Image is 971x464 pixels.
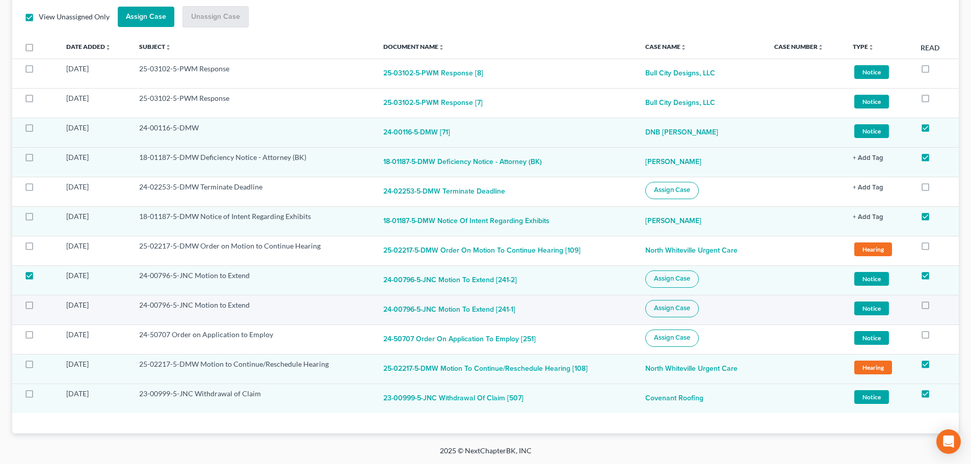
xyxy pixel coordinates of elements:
[139,43,171,50] a: Subjectunfold_more
[853,300,904,317] a: Notice
[383,64,483,84] button: 25-03102-5-PWM Response [8]
[654,275,690,283] span: Assign Case
[118,7,174,27] button: Assign Case
[58,118,130,147] td: [DATE]
[854,302,889,315] span: Notice
[39,12,110,21] span: View Unassigned Only
[854,272,889,286] span: Notice
[383,330,536,350] button: 24-50707 Order on Application to Employ [251]
[680,44,687,50] i: unfold_more
[383,43,444,50] a: Document Nameunfold_more
[383,270,517,291] button: 24-00796-5-JNC Motion to Extend [241-2]
[853,43,874,50] a: Typeunfold_more
[58,384,130,413] td: [DATE]
[774,43,824,50] a: Case Numberunfold_more
[58,265,130,295] td: [DATE]
[58,59,130,88] td: [DATE]
[58,88,130,118] td: [DATE]
[654,304,690,312] span: Assign Case
[195,446,776,464] div: 2025 © NextChapterBK, INC
[131,177,376,206] td: 24-02253-5-DMW Terminate Deadline
[645,43,687,50] a: Case Nameunfold_more
[868,44,874,50] i: unfold_more
[131,324,376,354] td: 24-50707 Order on Application to Employ
[853,182,904,192] a: + Add Tag
[131,206,376,236] td: 18-01187-5-DMW Notice of Intent Regarding Exhibits
[58,236,130,265] td: [DATE]
[58,147,130,177] td: [DATE]
[383,211,549,232] button: 18-01187-5-DMW Notice of Intent Regarding Exhibits
[645,389,703,409] a: Covenant Roofing
[58,206,130,236] td: [DATE]
[853,123,904,140] a: Notice
[654,186,690,194] span: Assign Case
[131,118,376,147] td: 24-00116-5-DMW
[853,359,904,376] a: Hearing
[854,242,892,256] span: Hearing
[383,93,483,114] button: 25-03102-5-PWM Response [7]
[853,93,904,110] a: Notice
[58,354,130,384] td: [DATE]
[853,155,883,161] button: + Add Tag
[645,152,701,173] a: [PERSON_NAME]
[131,147,376,177] td: 18-01187-5-DMW Deficiency Notice - Attorney (BK)
[645,182,699,199] button: Assign Case
[131,384,376,413] td: 23-00999-5-JNC Withdrawal of Claim
[854,65,889,79] span: Notice
[853,64,904,80] a: Notice
[854,95,889,108] span: Notice
[645,211,701,232] a: [PERSON_NAME]
[131,354,376,384] td: 25-02217-5-DMW Motion to Continue/Reschedule Hearing
[854,390,889,404] span: Notice
[654,334,690,342] span: Assign Case
[853,270,904,287] a: Notice
[818,44,824,50] i: unfold_more
[66,43,111,50] a: Date Addedunfold_more
[131,295,376,324] td: 24-00796-5-JNC Motion to Extend
[645,123,718,143] a: DNB [PERSON_NAME]
[165,44,171,50] i: unfold_more
[853,152,904,162] a: + Add Tag
[853,330,904,346] a: Notice
[854,124,889,138] span: Notice
[853,184,883,191] button: + Add Tag
[853,389,904,405] a: Notice
[645,330,699,347] button: Assign Case
[131,88,376,118] td: 25-03102-5-PWM Response
[383,300,515,320] button: 24-00796-5-JNC Motion to Extend [241-1]
[126,12,166,21] span: Assign Case
[383,389,523,409] button: 23-00999-5-JNC Withdrawal of Claim [507]
[645,241,738,261] a: North Whiteville Urgent Care
[58,324,130,354] td: [DATE]
[105,44,111,50] i: unfold_more
[58,177,130,206] td: [DATE]
[383,359,588,379] button: 25-02217-5-DMW Motion to Continue/Reschedule Hearing [108]
[383,152,542,173] button: 18-01187-5-DMW Deficiency Notice - Attorney (BK)
[645,359,738,379] a: North Whiteville Urgent Care
[383,241,581,261] button: 25-02217-5-DMW Order on Motion to Continue Hearing [109]
[936,429,961,454] div: Open Intercom Messenger
[645,300,699,317] button: Assign Case
[854,331,889,345] span: Notice
[853,214,883,221] button: + Add Tag
[438,44,444,50] i: unfold_more
[853,241,904,258] a: Hearing
[645,64,715,84] a: Bull City Designs, LLC
[854,361,892,374] span: Hearing
[645,270,699,288] button: Assign Case
[58,295,130,324] td: [DATE]
[645,93,715,114] a: Bull City Designs, LLC
[383,123,450,143] button: 24-00116-5-DMW [71]
[131,236,376,265] td: 25-02217-5-DMW Order on Motion to Continue Hearing
[131,265,376,295] td: 24-00796-5-JNC Motion to Extend
[853,211,904,222] a: + Add Tag
[383,182,505,202] button: 24-02253-5-DMW Terminate Deadline
[921,42,939,53] label: Read
[131,59,376,88] td: 25-03102-5-PWM Response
